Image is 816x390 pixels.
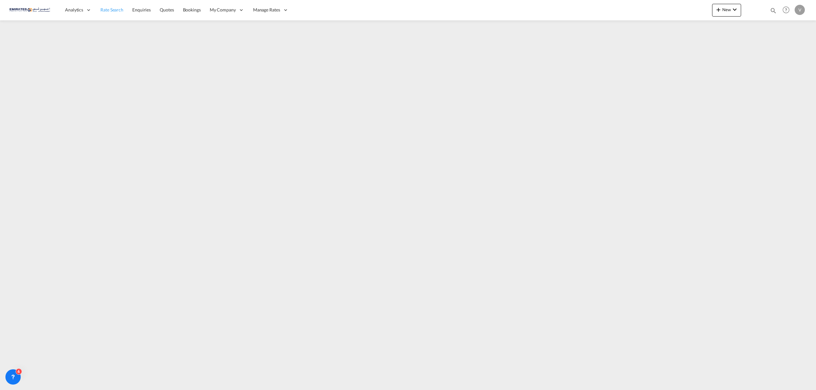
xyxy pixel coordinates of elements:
[731,6,739,13] md-icon: icon-chevron-down
[795,5,805,15] div: V
[770,7,777,17] div: icon-magnify
[10,3,53,17] img: c67187802a5a11ec94275b5db69a26e6.png
[715,7,739,12] span: New
[253,7,280,13] span: Manage Rates
[770,7,777,14] md-icon: icon-magnify
[712,4,741,17] button: icon-plus 400-fgNewicon-chevron-down
[210,7,236,13] span: My Company
[132,7,151,12] span: Enquiries
[65,7,83,13] span: Analytics
[183,7,201,12] span: Bookings
[160,7,174,12] span: Quotes
[781,4,791,15] span: Help
[715,6,722,13] md-icon: icon-plus 400-fg
[100,7,123,12] span: Rate Search
[781,4,795,16] div: Help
